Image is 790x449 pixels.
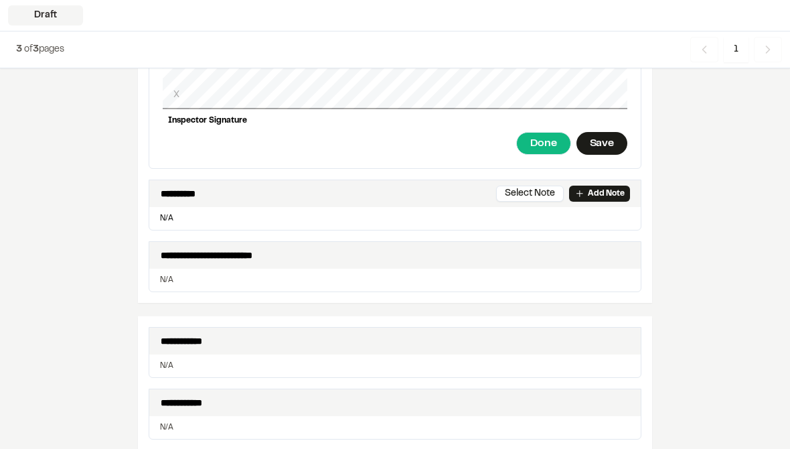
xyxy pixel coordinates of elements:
[8,5,83,25] div: Draft
[16,42,64,57] p: of pages
[33,46,39,54] span: 3
[16,46,22,54] span: 3
[576,132,627,155] div: Save
[496,186,564,202] button: Select Note
[155,212,635,224] p: N/A
[160,360,630,372] p: N/A
[160,274,630,286] p: N/A
[516,132,570,155] div: Done
[588,188,625,200] p: Add Note
[724,37,748,62] span: 1
[163,109,627,132] div: Inspector Signature
[160,422,630,434] p: N/A
[690,37,782,62] nav: Navigation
